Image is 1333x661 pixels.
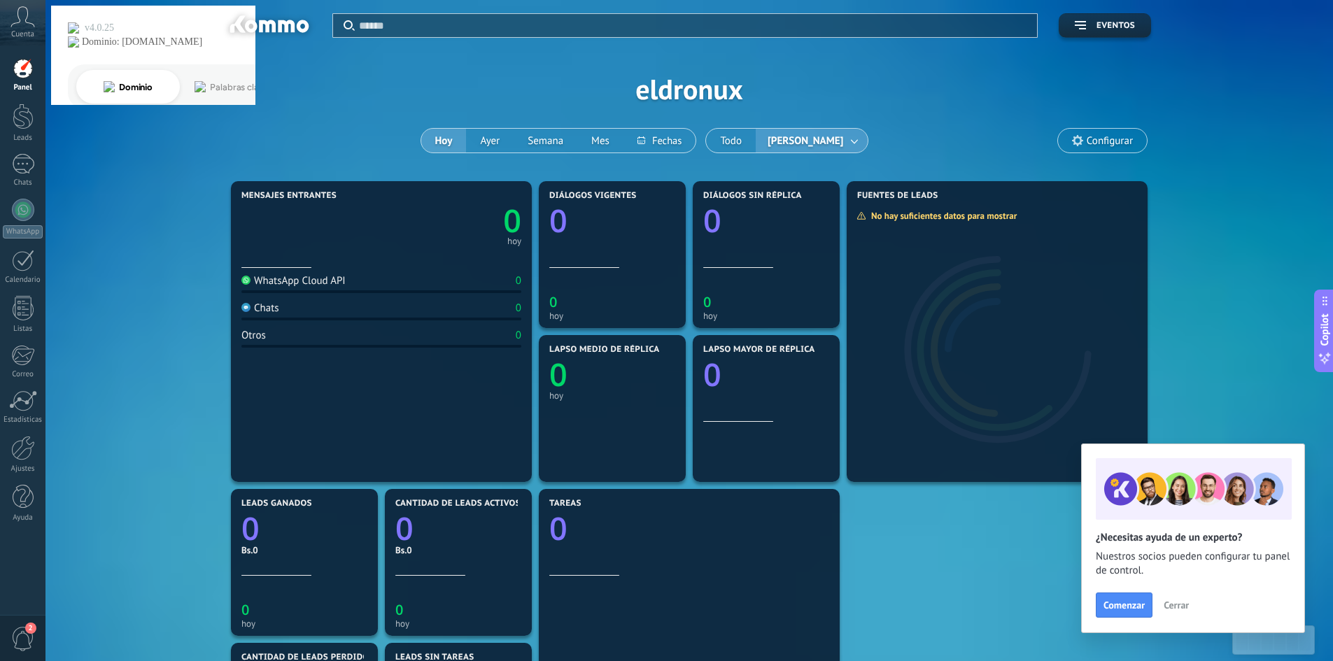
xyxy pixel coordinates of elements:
text: 0 [703,292,711,311]
div: Dominio [73,83,107,92]
a: 0 [549,507,829,550]
div: 0 [516,329,521,342]
div: Otros [241,329,266,342]
text: 0 [503,199,521,242]
text: 0 [241,600,249,619]
span: Configurar [1087,135,1133,147]
span: Cantidad de leads activos [395,499,521,509]
span: [PERSON_NAME] [765,132,846,150]
div: 0 [516,274,521,287]
div: hoy [549,311,675,321]
img: WhatsApp Cloud API [241,276,251,285]
button: Cerrar [1157,595,1195,616]
div: Chats [241,301,279,315]
div: Dominio: [DOMAIN_NAME] [36,36,157,48]
span: Cuenta [11,30,34,39]
button: Hoy [421,129,467,152]
span: Mensajes entrantes [241,191,337,201]
button: [PERSON_NAME] [756,129,868,152]
div: 0 [516,301,521,315]
span: Nuestros socios pueden configurar tu panel de control. [1096,550,1290,578]
button: Todo [706,129,756,152]
span: Comenzar [1103,600,1145,610]
button: Fechas [623,129,696,152]
text: 0 [241,507,260,550]
div: Calendario [3,276,43,285]
text: 0 [549,353,567,396]
img: tab_keywords_by_traffic_grey.svg [149,81,160,92]
div: Estadísticas [3,415,43,425]
span: Fuentes de leads [857,191,938,201]
span: Copilot [1318,313,1332,346]
div: WhatsApp Cloud API [241,274,346,287]
span: Cerrar [1164,600,1189,610]
a: 0 [395,507,521,550]
div: Leads [3,134,43,143]
span: Diálogos vigentes [549,191,637,201]
div: Ajustes [3,464,43,474]
div: hoy [549,390,675,401]
text: 0 [549,292,557,311]
text: 0 [549,507,567,550]
div: Bs.0 [241,544,367,556]
button: Mes [577,129,623,152]
div: hoy [241,618,367,629]
img: logo_orange.svg [22,22,34,34]
button: Ayer [466,129,514,152]
img: Chats [241,303,251,312]
a: 0 [381,199,521,242]
div: hoy [703,311,829,321]
h2: ¿Necesitas ayuda de un experto? [1096,531,1290,544]
div: v 4.0.25 [39,22,69,34]
text: 0 [703,353,721,396]
img: website_grey.svg [22,36,34,48]
div: Chats [3,178,43,187]
text: 0 [395,600,403,619]
div: hoy [395,618,521,629]
span: 2 [25,623,36,634]
button: Semana [514,129,577,152]
img: tab_domain_overview_orange.svg [58,81,69,92]
button: Eventos [1059,13,1151,38]
div: Panel [3,83,43,92]
div: Palabras clave [164,83,223,92]
div: Ayuda [3,513,43,523]
text: 0 [703,199,721,242]
button: Comenzar [1096,592,1152,618]
div: Correo [3,370,43,379]
span: Lapso mayor de réplica [703,345,814,355]
div: WhatsApp [3,225,43,239]
span: Diálogos sin réplica [703,191,802,201]
span: Leads ganados [241,499,312,509]
div: Bs.0 [395,544,521,556]
div: No hay suficientes datos para mostrar [856,210,1027,222]
text: 0 [395,507,414,550]
span: Tareas [549,499,581,509]
div: Listas [3,325,43,334]
span: Eventos [1096,21,1135,31]
text: 0 [549,199,567,242]
a: 0 [241,507,367,550]
span: Lapso medio de réplica [549,345,660,355]
div: hoy [507,238,521,245]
